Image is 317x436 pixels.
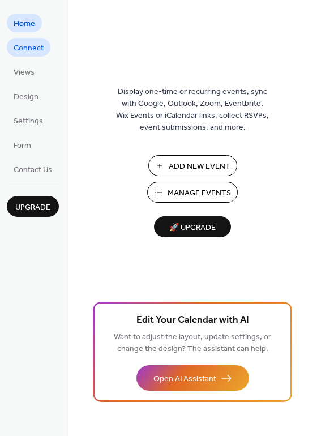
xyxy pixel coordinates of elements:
span: Form [14,140,31,152]
button: Upgrade [7,196,59,217]
a: Contact Us [7,160,59,178]
a: Form [7,135,38,154]
a: Settings [7,111,50,130]
button: Manage Events [147,182,238,203]
a: Design [7,87,45,105]
span: Edit Your Calendar with AI [136,313,249,328]
span: Open AI Assistant [153,373,216,385]
button: Add New Event [148,155,237,176]
span: Views [14,67,35,79]
span: Display one-time or recurring events, sync with Google, Outlook, Zoom, Eventbrite, Wix Events or ... [116,86,269,134]
span: Manage Events [168,187,231,199]
span: Connect [14,42,44,54]
span: Upgrade [15,202,50,213]
button: 🚀 Upgrade [154,216,231,237]
span: Settings [14,116,43,127]
a: Connect [7,38,50,57]
span: Home [14,18,35,30]
button: Open AI Assistant [136,365,249,391]
span: Add New Event [169,161,230,173]
span: Contact Us [14,164,52,176]
span: Design [14,91,38,103]
span: Want to adjust the layout, update settings, or change the design? The assistant can help. [114,330,271,357]
a: Views [7,62,41,81]
a: Home [7,14,42,32]
span: 🚀 Upgrade [161,220,224,236]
